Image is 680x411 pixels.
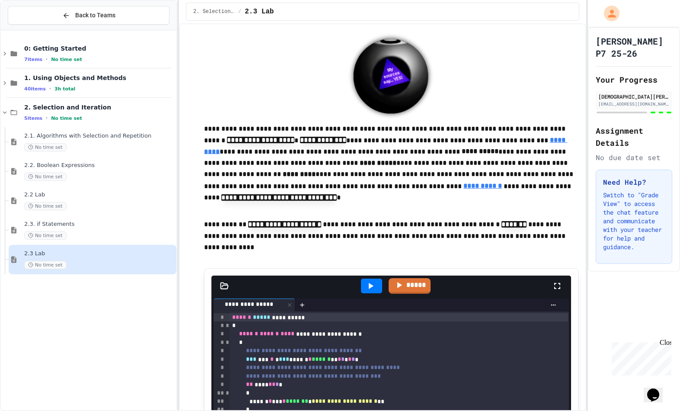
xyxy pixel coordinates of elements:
span: 2.3 Lab [24,250,175,257]
span: 2. Selection and Iteration [193,8,235,15]
span: 3h total [54,86,76,92]
span: No time set [24,231,67,240]
span: 7 items [24,57,42,62]
span: Back to Teams [75,11,115,20]
span: 40 items [24,86,46,92]
p: Switch to "Grade View" to access the chat feature and communicate with your teacher for help and ... [603,191,665,251]
span: 5 items [24,116,42,121]
span: / [238,8,241,15]
div: Chat with us now!Close [3,3,60,55]
span: No time set [24,261,67,269]
span: No time set [24,173,67,181]
span: No time set [24,143,67,151]
span: • [46,115,48,122]
span: 2. Selection and Iteration [24,103,175,111]
button: Back to Teams [8,6,169,25]
h2: Assignment Details [596,125,672,149]
iframe: chat widget [608,339,671,376]
h1: [PERSON_NAME] P7 25-26 [596,35,672,59]
span: 2.3. if Statements [24,221,175,228]
h3: Need Help? [603,177,665,187]
span: No time set [24,202,67,210]
div: My Account [595,3,622,23]
iframe: chat widget [644,376,671,402]
div: No due date set [596,152,672,163]
div: [EMAIL_ADDRESS][DOMAIN_NAME] [598,101,670,107]
span: • [49,85,51,92]
span: 1. Using Objects and Methods [24,74,175,82]
span: 2.3 Lab [245,6,274,17]
span: • [46,56,48,63]
span: 0: Getting Started [24,45,175,52]
h2: Your Progress [596,74,672,86]
span: 2.1. Algorithms with Selection and Repetition [24,132,175,140]
span: 2.2. Boolean Expressions [24,162,175,169]
span: No time set [51,116,82,121]
div: [DEMOGRAPHIC_DATA][PERSON_NAME] [598,93,670,100]
span: 2.2 Lab [24,191,175,199]
span: No time set [51,57,82,62]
